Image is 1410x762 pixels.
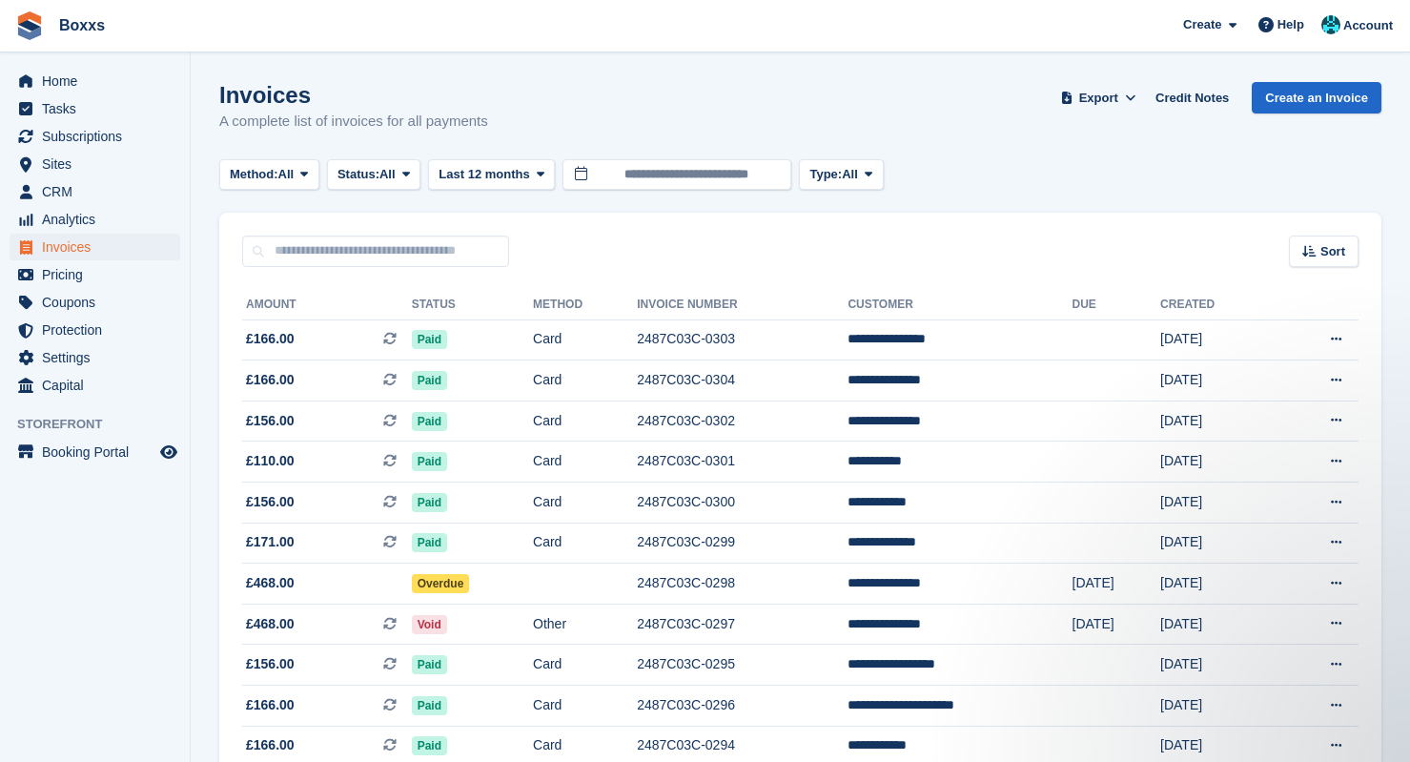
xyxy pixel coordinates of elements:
[10,123,180,150] a: menu
[42,372,156,399] span: Capital
[412,736,447,755] span: Paid
[10,439,180,465] a: menu
[246,532,295,552] span: £171.00
[439,165,529,184] span: Last 12 months
[246,451,295,471] span: £110.00
[1160,604,1275,645] td: [DATE]
[1056,82,1140,113] button: Export
[637,645,848,686] td: 2487C03C-0295
[412,574,470,593] span: Overdue
[637,442,848,483] td: 2487C03C-0301
[10,151,180,177] a: menu
[246,492,295,512] span: £156.00
[337,165,379,184] span: Status:
[533,523,637,564] td: Card
[412,371,447,390] span: Paid
[809,165,842,184] span: Type:
[10,178,180,205] a: menu
[637,564,848,605] td: 2487C03C-0298
[327,159,420,191] button: Status: All
[533,401,637,442] td: Card
[219,159,319,191] button: Method: All
[10,344,180,371] a: menu
[1073,604,1161,645] td: [DATE]
[10,68,180,94] a: menu
[637,686,848,727] td: 2487C03C-0296
[1160,319,1275,360] td: [DATE]
[1148,82,1236,113] a: Credit Notes
[10,372,180,399] a: menu
[1320,242,1345,261] span: Sort
[246,695,295,715] span: £166.00
[15,11,44,40] img: stora-icon-8386f47178a22dfd0bd8f6a31ec36ba5ce8667c1dd55bd0f319d3a0aa187defe.svg
[42,289,156,316] span: Coupons
[219,111,488,133] p: A complete list of invoices for all payments
[157,441,180,463] a: Preview store
[246,370,295,390] span: £166.00
[533,604,637,645] td: Other
[1160,360,1275,402] td: [DATE]
[246,329,295,349] span: £166.00
[246,411,295,431] span: £156.00
[51,10,112,41] a: Boxxs
[42,344,156,371] span: Settings
[246,614,295,634] span: £468.00
[10,95,180,122] a: menu
[42,317,156,343] span: Protection
[42,439,156,465] span: Booking Portal
[637,604,848,645] td: 2487C03C-0297
[637,401,848,442] td: 2487C03C-0302
[246,654,295,674] span: £156.00
[637,290,848,320] th: Invoice Number
[842,165,858,184] span: All
[1073,290,1161,320] th: Due
[412,696,447,715] span: Paid
[1321,15,1340,34] img: Graham Buchan
[219,82,488,108] h1: Invoices
[1160,401,1275,442] td: [DATE]
[637,523,848,564] td: 2487C03C-0299
[10,289,180,316] a: menu
[1073,564,1161,605] td: [DATE]
[412,412,447,431] span: Paid
[379,165,396,184] span: All
[10,317,180,343] a: menu
[10,206,180,233] a: menu
[230,165,278,184] span: Method:
[246,573,295,593] span: £468.00
[533,686,637,727] td: Card
[278,165,295,184] span: All
[412,452,447,471] span: Paid
[42,95,156,122] span: Tasks
[17,415,190,434] span: Storefront
[533,290,637,320] th: Method
[412,533,447,552] span: Paid
[637,360,848,402] td: 2487C03C-0304
[1277,15,1304,34] span: Help
[533,319,637,360] td: Card
[533,442,637,483] td: Card
[10,261,180,288] a: menu
[1160,290,1275,320] th: Created
[533,483,637,524] td: Card
[1160,564,1275,605] td: [DATE]
[412,290,533,320] th: Status
[1252,82,1381,113] a: Create an Invoice
[10,234,180,260] a: menu
[1183,15,1221,34] span: Create
[42,178,156,205] span: CRM
[242,290,412,320] th: Amount
[1160,686,1275,727] td: [DATE]
[533,645,637,686] td: Card
[848,290,1072,320] th: Customer
[1160,523,1275,564] td: [DATE]
[1079,89,1118,108] span: Export
[1160,442,1275,483] td: [DATE]
[799,159,883,191] button: Type: All
[412,655,447,674] span: Paid
[1343,16,1393,35] span: Account
[637,319,848,360] td: 2487C03C-0303
[412,330,447,349] span: Paid
[42,234,156,260] span: Invoices
[42,206,156,233] span: Analytics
